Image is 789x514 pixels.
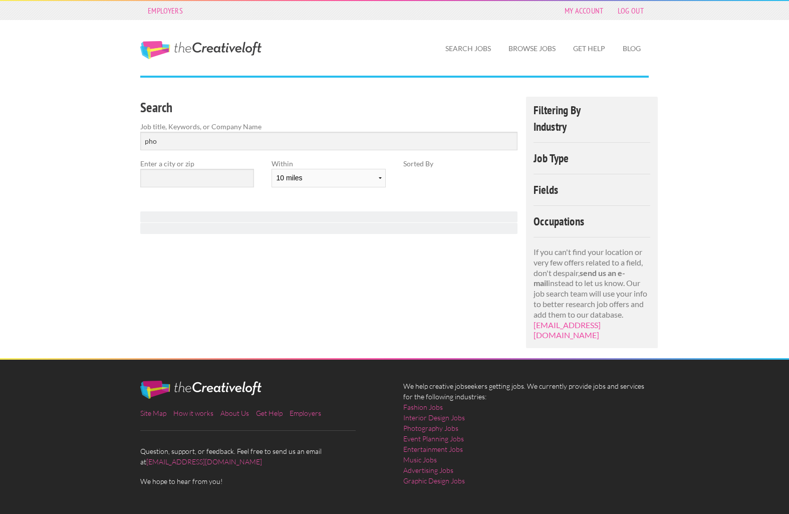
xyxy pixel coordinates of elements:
[403,412,465,423] a: Interior Design Jobs
[534,268,625,288] strong: send us an e-mail
[534,121,650,132] h4: Industry
[534,184,650,195] h4: Fields
[615,37,649,60] a: Blog
[403,423,458,433] a: Photography Jobs
[173,409,213,417] a: How it works
[437,37,499,60] a: Search Jobs
[403,158,517,169] label: Sorted By
[146,457,262,466] a: [EMAIL_ADDRESS][DOMAIN_NAME]
[140,158,254,169] label: Enter a city or zip
[220,409,249,417] a: About Us
[565,37,613,60] a: Get Help
[256,409,283,417] a: Get Help
[140,132,517,150] input: Search
[132,381,395,486] div: Question, support, or feedback. Feel free to send us an email at
[534,247,650,341] p: If you can't find your location or very few offers related to a field, don't despair, instead to ...
[403,433,464,444] a: Event Planning Jobs
[560,4,609,18] a: My Account
[534,215,650,227] h4: Occupations
[272,158,385,169] label: Within
[534,152,650,164] h4: Job Type
[140,381,261,399] img: The Creative Loft
[403,475,465,486] a: Graphic Design Jobs
[613,4,649,18] a: Log Out
[140,476,386,486] span: We hope to hear from you!
[500,37,564,60] a: Browse Jobs
[403,444,463,454] a: Entertainment Jobs
[403,402,443,412] a: Fashion Jobs
[140,98,517,117] h3: Search
[143,4,188,18] a: Employers
[395,381,658,494] div: We help creative jobseekers getting jobs. We currently provide jobs and services for the followin...
[403,454,437,465] a: Music Jobs
[534,320,601,340] a: [EMAIL_ADDRESS][DOMAIN_NAME]
[140,121,517,132] label: Job title, Keywords, or Company Name
[534,104,650,116] h4: Filtering By
[140,41,261,59] a: The Creative Loft
[290,409,321,417] a: Employers
[140,409,166,417] a: Site Map
[403,465,453,475] a: Advertising Jobs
